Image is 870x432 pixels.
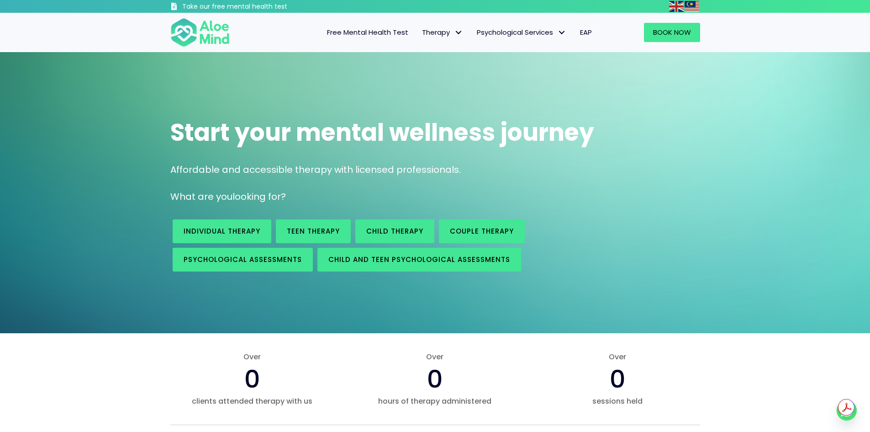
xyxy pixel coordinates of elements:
a: Book Now [644,23,700,42]
span: Psychological Services [477,27,566,37]
span: 0 [610,362,626,396]
span: Psychological Services: submenu [555,26,569,39]
a: Teen Therapy [276,219,351,243]
a: Whatsapp [837,400,857,421]
span: Psychological assessments [184,255,302,264]
span: Therapy: submenu [452,26,465,39]
a: Take our free mental health test [170,2,336,13]
span: What are you [170,190,232,203]
a: Free Mental Health Test [320,23,415,42]
a: Malay [685,1,700,11]
span: Child Therapy [366,226,423,236]
a: English [669,1,685,11]
nav: Menu [242,23,599,42]
span: Couple therapy [450,226,514,236]
span: clients attended therapy with us [170,396,335,406]
span: 0 [427,362,443,396]
img: Aloe mind Logo [170,17,230,48]
img: en [669,1,684,12]
span: Therapy [422,27,463,37]
span: EAP [580,27,592,37]
a: Psychological assessments [173,248,313,272]
a: Psychological ServicesPsychological Services: submenu [470,23,573,42]
span: Over [535,352,700,362]
span: 0 [244,362,260,396]
span: looking for? [232,190,286,203]
img: ms [685,1,699,12]
span: Individual therapy [184,226,260,236]
a: EAP [573,23,599,42]
span: Free Mental Health Test [327,27,408,37]
a: Child and Teen Psychological assessments [317,248,521,272]
a: Child Therapy [355,219,434,243]
h3: Take our free mental health test [182,2,336,11]
p: Affordable and accessible therapy with licensed professionals. [170,163,700,176]
a: TherapyTherapy: submenu [415,23,470,42]
a: Individual therapy [173,219,271,243]
a: Couple therapy [439,219,525,243]
span: Child and Teen Psychological assessments [328,255,510,264]
span: Over [170,352,335,362]
span: Over [353,352,517,362]
span: Start your mental wellness journey [170,116,594,149]
span: Teen Therapy [287,226,340,236]
span: Book Now [653,27,691,37]
span: hours of therapy administered [353,396,517,406]
span: sessions held [535,396,700,406]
